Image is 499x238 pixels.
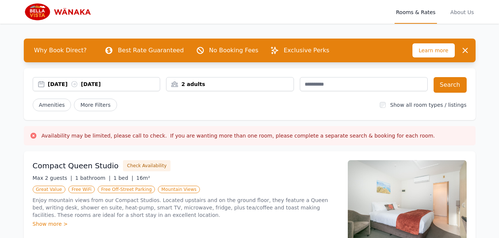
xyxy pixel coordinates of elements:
span: 1 bathroom | [75,175,110,181]
p: Best Rate Guaranteed [118,46,184,55]
span: Max 2 guests | [33,175,72,181]
span: 16m² [136,175,150,181]
div: 2 adults [166,80,294,88]
div: [DATE] [DATE] [48,80,160,88]
div: Show more > [33,220,339,228]
img: Bella Vista Wanaka [24,3,95,21]
span: Why Book Direct? [28,43,93,58]
span: 1 bed | [113,175,133,181]
p: No Booking Fees [209,46,259,55]
p: Enjoy mountain views from our Compact Studios. Located upstairs and on the ground floor, they fea... [33,196,339,219]
h3: Compact Queen Studio [33,161,119,171]
h3: Availability may be limited, please call to check. If you are wanting more than one room, please ... [42,132,435,139]
button: Search [434,77,467,93]
span: Free WiFi [68,186,95,193]
span: Free Off-Street Parking [98,186,155,193]
span: Great Value [33,186,65,193]
span: Learn more [412,43,455,57]
button: Check Availability [123,160,171,171]
button: Amenities [33,99,71,111]
p: Exclusive Perks [283,46,329,55]
label: Show all room types / listings [390,102,466,108]
span: Mountain Views [158,186,200,193]
span: More Filters [74,99,117,111]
